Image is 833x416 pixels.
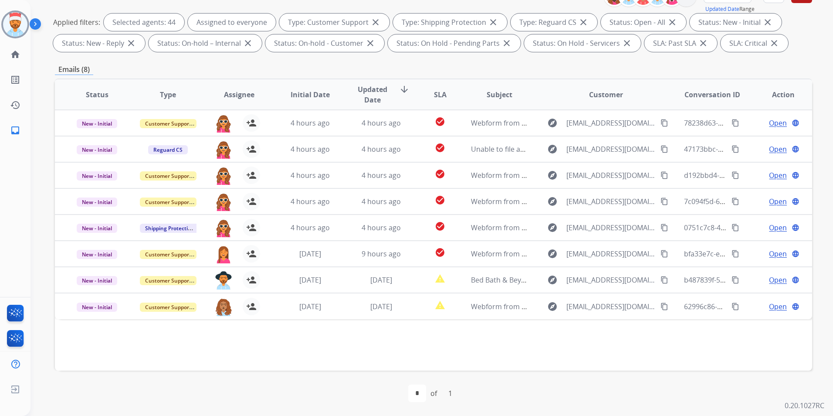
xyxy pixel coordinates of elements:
mat-icon: report_problem [435,300,445,310]
mat-icon: close [365,38,376,48]
div: Status: On-hold - Customer [265,34,384,52]
mat-icon: close [488,17,498,27]
mat-icon: check_circle [435,221,445,232]
span: 4 hours ago [362,170,401,180]
span: Customer Support [140,250,196,259]
span: New - Initial [77,171,117,181]
mat-icon: language [792,171,799,179]
span: 0751c7c8-48de-47b6-a8b8-45c93228e958 [684,223,818,232]
mat-icon: check_circle [435,169,445,179]
div: Status: On Hold - Servicers [524,34,641,52]
span: [DATE] [370,302,392,311]
span: 4 hours ago [362,223,401,232]
p: Emails (8) [55,64,93,75]
div: Status: On Hold - Pending Parts [388,34,521,52]
th: Action [741,79,812,110]
mat-icon: close [370,17,381,27]
span: 4 hours ago [291,197,330,206]
div: SLA: Critical [721,34,788,52]
span: 47173bbc-88d2-4cc4-8b77-9be1b12b0424 [684,144,820,154]
span: Unable to file a claim [471,144,539,154]
mat-icon: close [622,38,632,48]
mat-icon: close [667,17,677,27]
span: 4 hours ago [291,118,330,128]
span: [EMAIL_ADDRESS][DOMAIN_NAME] [566,275,656,285]
span: [EMAIL_ADDRESS][DOMAIN_NAME] [566,222,656,233]
span: Webform from [EMAIL_ADDRESS][DOMAIN_NAME] on [DATE] [471,118,668,128]
div: 1 [441,385,459,402]
span: New - Initial [77,303,117,312]
button: Updated Date [705,6,739,13]
span: Subject [487,89,512,100]
mat-icon: content_copy [660,250,668,258]
span: Conversation ID [684,89,740,100]
span: 7c094f5d-626e-4a66-8f1b-cabeb85a2888 [684,197,816,206]
mat-icon: person_add [246,118,257,128]
div: SLA: Past SLA [644,34,717,52]
mat-icon: history [10,100,20,110]
span: Webform from [EMAIL_ADDRESS][DOMAIN_NAME] on [DATE] [471,223,668,232]
span: [DATE] [299,275,321,285]
mat-icon: explore [547,196,558,207]
span: d192bbd4-625e-4959-b935-4d61dd382610 [684,170,822,180]
mat-icon: content_copy [660,145,668,153]
span: 4 hours ago [291,144,330,154]
mat-icon: check_circle [435,116,445,127]
span: Customer Support [140,303,196,312]
span: New - Initial [77,198,117,207]
mat-icon: content_copy [731,198,739,205]
mat-icon: content_copy [660,276,668,284]
mat-icon: explore [547,275,558,285]
mat-icon: explore [547,144,558,154]
img: agent-avatar [215,298,232,316]
span: [DATE] [299,302,321,311]
span: New - Initial [77,224,117,233]
div: Selected agents: 44 [104,14,184,31]
mat-icon: content_copy [731,224,739,232]
span: Webform from [EMAIL_ADDRESS][DOMAIN_NAME] on [DATE] [471,249,668,259]
mat-icon: close [578,17,589,27]
div: Status: New - Reply [53,34,145,52]
mat-icon: arrow_downward [399,84,410,95]
span: Status [86,89,108,100]
span: Shipping Protection [140,224,200,233]
span: SLA [434,89,447,100]
img: agent-avatar [215,167,232,185]
div: Type: Reguard CS [511,14,597,31]
span: [DATE] [370,275,392,285]
img: agent-avatar [215,140,232,159]
mat-icon: person_add [246,249,257,259]
span: Range [705,5,755,13]
mat-icon: close [126,38,136,48]
span: b487839f-57b9-4725-bbd1-0196b8da0193 [684,275,819,285]
mat-icon: explore [547,222,558,233]
div: Status: Open - All [601,14,686,31]
span: Customer Support [140,119,196,128]
span: [EMAIL_ADDRESS][DOMAIN_NAME] [566,301,656,312]
span: 4 hours ago [362,197,401,206]
mat-icon: close [762,17,773,27]
mat-icon: check_circle [435,247,445,258]
img: agent-avatar [215,245,232,263]
mat-icon: person_add [246,301,257,312]
mat-icon: person_add [246,275,257,285]
span: Bed Bath & Beyond | The Best Deals Online: Furniture, Bedding, Rugs, Kitchen Essentials & More [471,275,786,285]
span: Open [769,301,787,312]
span: bfa33e7c-e191-476d-a435-493c8b99d984 [684,249,817,259]
span: Webform from [EMAIL_ADDRESS][DOMAIN_NAME] on [DATE] [471,302,668,311]
img: agent-avatar [215,219,232,237]
span: 9 hours ago [362,249,401,259]
img: agent-avatar [215,271,232,290]
mat-icon: report_problem [435,273,445,284]
span: Open [769,144,787,154]
mat-icon: language [792,250,799,258]
span: Customer Support [140,171,196,181]
span: New - Initial [77,119,117,128]
mat-icon: content_copy [731,276,739,284]
mat-icon: content_copy [660,171,668,179]
mat-icon: explore [547,301,558,312]
span: Webform from [EMAIL_ADDRESS][DOMAIN_NAME] on [DATE] [471,170,668,180]
div: of [430,388,437,399]
mat-icon: close [243,38,253,48]
span: Open [769,222,787,233]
